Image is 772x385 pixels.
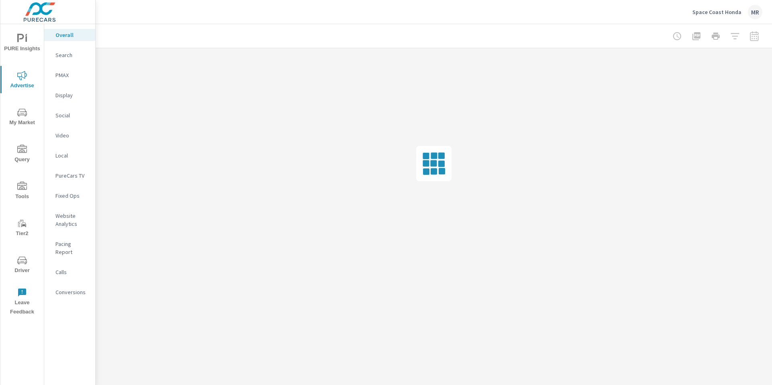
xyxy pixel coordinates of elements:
[55,268,89,276] p: Calls
[55,288,89,296] p: Conversions
[55,192,89,200] p: Fixed Ops
[55,111,89,119] p: Social
[3,145,41,164] span: Query
[44,129,95,141] div: Video
[44,149,95,162] div: Local
[55,71,89,79] p: PMAX
[55,172,89,180] p: PureCars TV
[44,238,95,258] div: Pacing Report
[44,69,95,81] div: PMAX
[3,219,41,238] span: Tier2
[44,89,95,101] div: Display
[44,109,95,121] div: Social
[748,5,762,19] div: MR
[55,131,89,139] p: Video
[55,212,89,228] p: Website Analytics
[55,240,89,256] p: Pacing Report
[55,91,89,99] p: Display
[3,256,41,275] span: Driver
[44,29,95,41] div: Overall
[44,190,95,202] div: Fixed Ops
[44,170,95,182] div: PureCars TV
[692,8,741,16] p: Space Coast Honda
[3,34,41,53] span: PURE Insights
[3,182,41,201] span: Tools
[44,210,95,230] div: Website Analytics
[3,71,41,90] span: Advertise
[55,31,89,39] p: Overall
[0,24,44,320] div: nav menu
[44,286,95,298] div: Conversions
[3,288,41,317] span: Leave Feedback
[55,152,89,160] p: Local
[44,266,95,278] div: Calls
[3,108,41,127] span: My Market
[55,51,89,59] p: Search
[44,49,95,61] div: Search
